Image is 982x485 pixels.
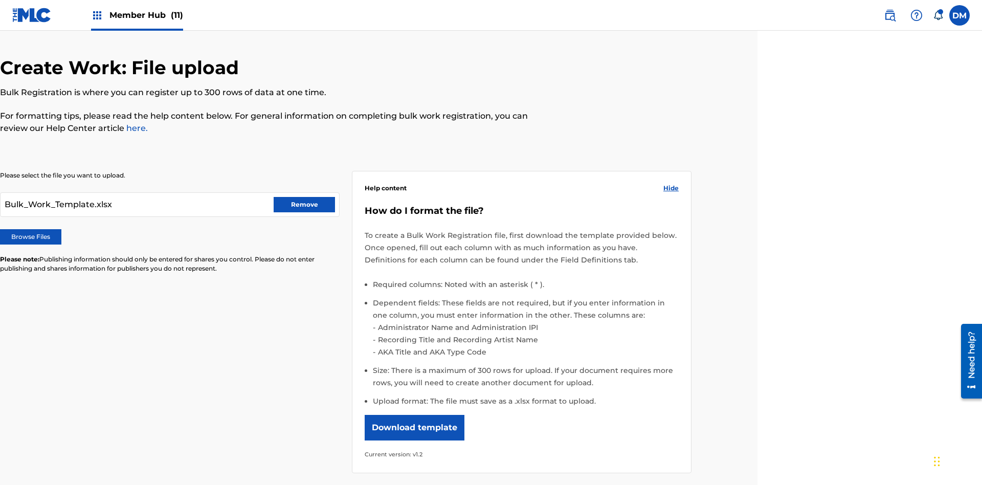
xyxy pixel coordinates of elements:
div: Help [906,5,927,26]
a: Public Search [880,5,900,26]
button: Remove [274,197,335,212]
h5: How do I format the file? [365,205,679,217]
li: Size: There is a maximum of 300 rows for upload. If your document requires more rows, you will ne... [373,364,679,395]
img: Top Rightsholders [91,9,103,21]
div: User Menu [949,5,970,26]
img: MLC Logo [12,8,52,23]
span: Member Hub [109,9,183,21]
li: Recording Title and Recording Artist Name [375,334,679,346]
p: Current version: v1.2 [365,448,679,460]
iframe: Resource Center [953,318,982,405]
p: To create a Bulk Work Registration file, first download the template provided below. Once opened,... [365,229,679,266]
iframe: Chat Widget [931,436,982,485]
li: Upload format: The file must save as a .xlsx format to upload. [373,395,679,407]
span: Bulk_Work_Template.xlsx [5,199,112,211]
li: Required columns: Noted with an asterisk ( * ). [373,278,679,297]
a: here. [124,123,148,133]
span: Hide [663,184,679,193]
span: Help content [365,184,407,193]
img: search [884,9,896,21]
div: Notifications [933,10,943,20]
li: Dependent fields: These fields are not required, but if you enter information in one column, you ... [373,297,679,364]
li: Administrator Name and Administration IPI [375,321,679,334]
img: help [910,9,923,21]
li: AKA Title and AKA Type Code [375,346,679,358]
div: Drag [934,446,940,477]
button: Download template [365,415,464,440]
span: (11) [171,10,183,20]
